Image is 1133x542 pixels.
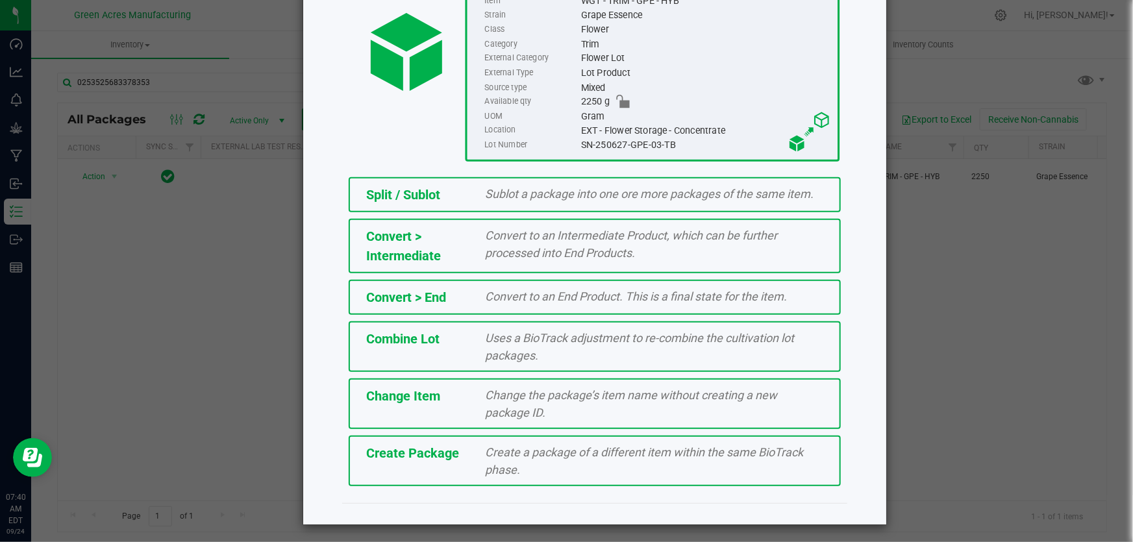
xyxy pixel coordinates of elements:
span: Change Item [366,388,440,404]
span: Convert to an End Product. This is a final state for the item. [486,289,788,303]
div: EXT - Flower Storage - Concentrate [581,123,831,138]
label: External Type [484,66,578,80]
div: Grape Essence [581,8,831,22]
iframe: Resource center [13,438,52,477]
div: Trim [581,37,831,51]
div: Gram [581,109,831,123]
span: 2250 g [581,95,610,109]
label: Available qty [484,95,578,109]
span: Combine Lot [366,331,440,347]
label: Lot Number [484,138,578,152]
div: Mixed [581,80,831,95]
span: Create a package of a different item within the same BioTrack phase. [486,445,804,476]
span: Create Package [366,445,459,461]
div: Flower [581,23,831,37]
label: Location [484,123,578,138]
label: Class [484,23,578,37]
div: Lot Product [581,66,831,80]
span: Convert > Intermediate [366,228,441,264]
span: Uses a BioTrack adjustment to re-combine the cultivation lot packages. [486,331,795,362]
label: Strain [484,8,578,22]
label: Category [484,37,578,51]
span: Change the package’s item name without creating a new package ID. [486,388,778,419]
span: Convert > End [366,289,446,305]
label: External Category [484,51,578,66]
label: Source type [484,80,578,95]
label: UOM [484,109,578,123]
span: Split / Sublot [366,187,440,203]
span: Convert to an Intermediate Product, which can be further processed into End Products. [486,228,778,260]
span: Sublot a package into one ore more packages of the same item. [486,187,814,201]
div: SN-250627-GPE-03-TB [581,138,831,152]
div: Flower Lot [581,51,831,66]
